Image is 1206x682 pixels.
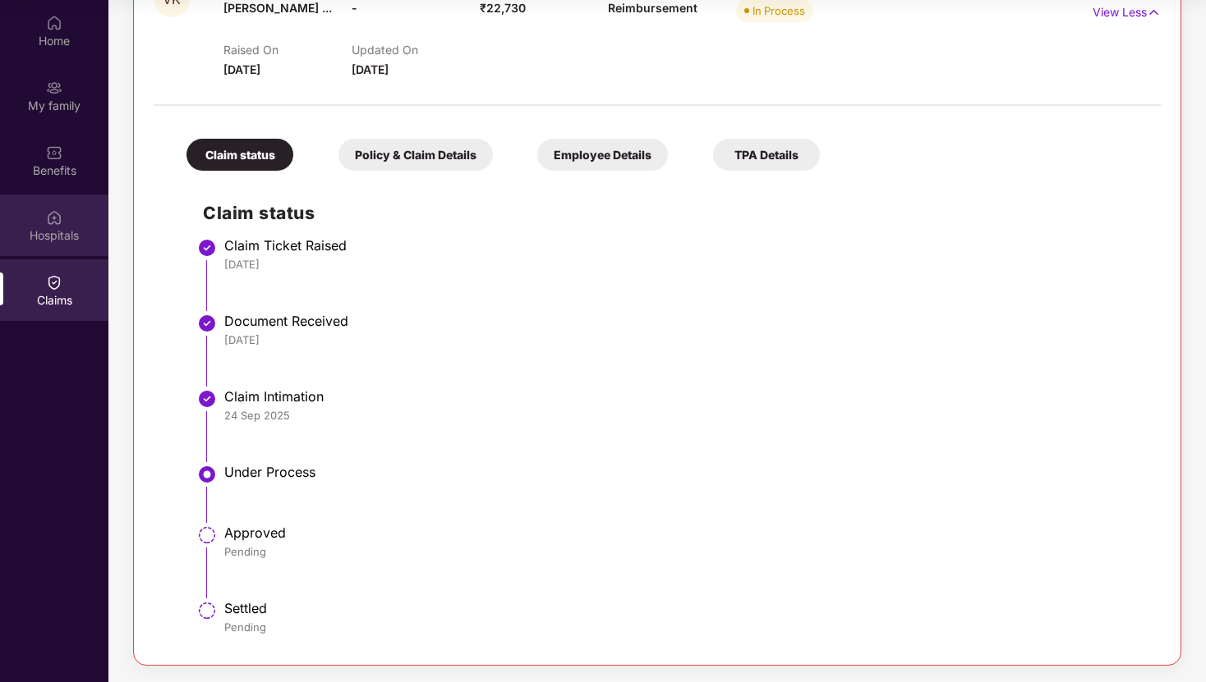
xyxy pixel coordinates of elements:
div: Pending [224,620,1144,634]
div: Employee Details [537,139,668,171]
img: svg+xml;base64,PHN2ZyBpZD0iSG9tZSIgeG1sbnM9Imh0dHA6Ly93d3cudzMub3JnLzIwMDAvc3ZnIiB3aWR0aD0iMjAiIG... [46,15,62,31]
div: 24 Sep 2025 [224,408,1144,423]
h2: Claim status [203,199,1144,227]
div: Settled [224,600,1144,616]
img: svg+xml;base64,PHN2ZyBpZD0iU3RlcC1Eb25lLTMyeDMyIiB4bWxucz0iaHR0cDovL3d3dy53My5vcmcvMjAwMC9zdmciIH... [197,389,217,409]
div: Under Process [224,464,1144,480]
img: svg+xml;base64,PHN2ZyBpZD0iU3RlcC1QZW5kaW5nLTMyeDMyIiB4bWxucz0iaHR0cDovL3d3dy53My5vcmcvMjAwMC9zdm... [197,525,217,545]
img: svg+xml;base64,PHN2ZyBpZD0iU3RlcC1QZW5kaW5nLTMyeDMyIiB4bWxucz0iaHR0cDovL3d3dy53My5vcmcvMjAwMC9zdm... [197,601,217,620]
div: Claim Ticket Raised [224,237,1144,254]
img: svg+xml;base64,PHN2ZyBpZD0iQmVuZWZpdHMiIHhtbG5zPSJodHRwOi8vd3d3LnczLm9yZy8yMDAwL3N2ZyIgd2lkdGg9Ij... [46,144,62,161]
span: [PERSON_NAME] ... [223,1,332,15]
div: Document Received [224,313,1144,329]
span: [DATE] [223,62,260,76]
span: ₹22,730 [480,1,526,15]
span: Reimbursement [608,1,697,15]
img: svg+xml;base64,PHN2ZyBpZD0iU3RlcC1BY3RpdmUtMzJ4MzIiIHhtbG5zPSJodHRwOi8vd3d3LnczLm9yZy8yMDAwL3N2Zy... [197,465,217,484]
img: svg+xml;base64,PHN2ZyBpZD0iU3RlcC1Eb25lLTMyeDMyIiB4bWxucz0iaHR0cDovL3d3dy53My5vcmcvMjAwMC9zdmciIH... [197,238,217,258]
img: svg+xml;base64,PHN2ZyB3aWR0aD0iMjAiIGhlaWdodD0iMjAiIHZpZXdCb3g9IjAgMCAyMCAyMCIgZmlsbD0ibm9uZSIgeG... [46,80,62,96]
div: In Process [753,2,805,19]
img: svg+xml;base64,PHN2ZyB4bWxucz0iaHR0cDovL3d3dy53My5vcmcvMjAwMC9zdmciIHdpZHRoPSIxNyIgaGVpZ2h0PSIxNy... [1147,3,1161,21]
div: [DATE] [224,332,1144,347]
div: Claim status [186,139,293,171]
p: Updated On [352,43,480,57]
p: Raised On [223,43,352,57]
span: - [352,1,357,15]
span: [DATE] [352,62,389,76]
div: Policy & Claim Details [338,139,493,171]
div: [DATE] [224,257,1144,272]
img: svg+xml;base64,PHN2ZyBpZD0iQ2xhaW0iIHhtbG5zPSJodHRwOi8vd3d3LnczLm9yZy8yMDAwL3N2ZyIgd2lkdGg9IjIwIi... [46,274,62,291]
div: Claim Intimation [224,388,1144,405]
img: svg+xml;base64,PHN2ZyBpZD0iU3RlcC1Eb25lLTMyeDMyIiB4bWxucz0iaHR0cDovL3d3dy53My5vcmcvMjAwMC9zdmciIH... [197,314,217,333]
div: Pending [224,544,1144,559]
div: Approved [224,524,1144,541]
img: svg+xml;base64,PHN2ZyBpZD0iSG9zcGl0YWxzIiB4bWxucz0iaHR0cDovL3d3dy53My5vcmcvMjAwMC9zdmciIHdpZHRoPS... [46,209,62,226]
div: TPA Details [713,139,820,171]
